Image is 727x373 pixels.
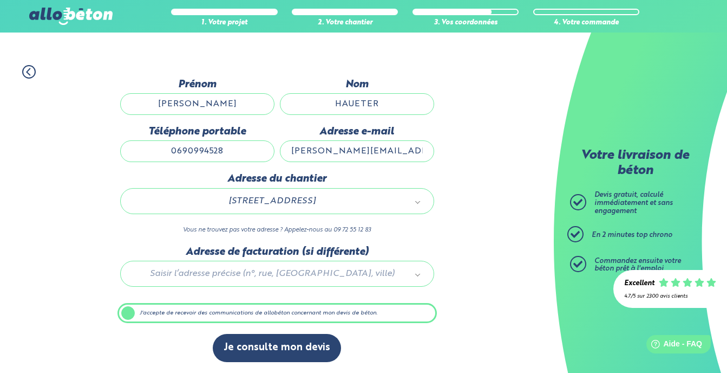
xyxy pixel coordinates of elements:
label: Adresse e-mail [280,126,434,138]
div: 2. Votre chantier [292,19,398,27]
p: Vous ne trouvez pas votre adresse ? Appelez-nous au 09 72 55 12 83 [120,225,434,235]
button: Je consulte mon devis [213,334,341,362]
img: allobéton [29,8,113,25]
input: Quel est votre nom de famille ? [280,93,434,115]
div: 3. Vos coordonnées [412,19,519,27]
div: 4. Votre commande [533,19,639,27]
label: Prénom [120,79,274,91]
div: 1. Votre projet [171,19,277,27]
input: ex : contact@allobeton.fr [280,140,434,162]
label: Téléphone portable [120,126,274,138]
input: Quel est votre prénom ? [120,93,274,115]
span: [STREET_ADDRESS] [136,194,409,208]
a: [STREET_ADDRESS] [132,194,423,208]
label: J'accepte de recevoir des communications de allobéton concernant mon devis de béton. [117,303,437,324]
label: Nom [280,79,434,91]
label: Adresse du chantier [120,173,434,185]
input: ex : 0642930817 [120,140,274,162]
iframe: Help widget launcher [631,331,715,361]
